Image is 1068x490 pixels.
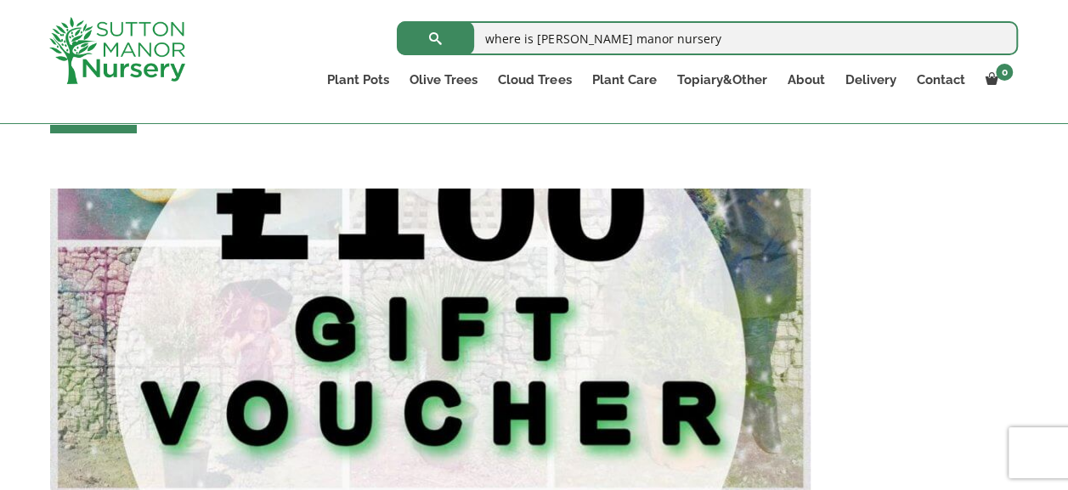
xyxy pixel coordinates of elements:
input: Search... [397,21,1018,55]
a: Olive Trees [399,68,488,92]
a: Plant Pots [317,68,399,92]
a: Cloud Trees [488,68,581,92]
a: Topiary&Other [666,68,777,92]
span: 0 [996,64,1013,81]
img: logo [49,17,185,84]
a: Contact [906,68,975,92]
a: 0 [975,68,1018,92]
a: £100 Gift Voucher (Sutton Manor Nursery) [50,362,811,378]
a: About [777,68,834,92]
a: Delivery [834,68,906,92]
a: Plant Care [581,68,666,92]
